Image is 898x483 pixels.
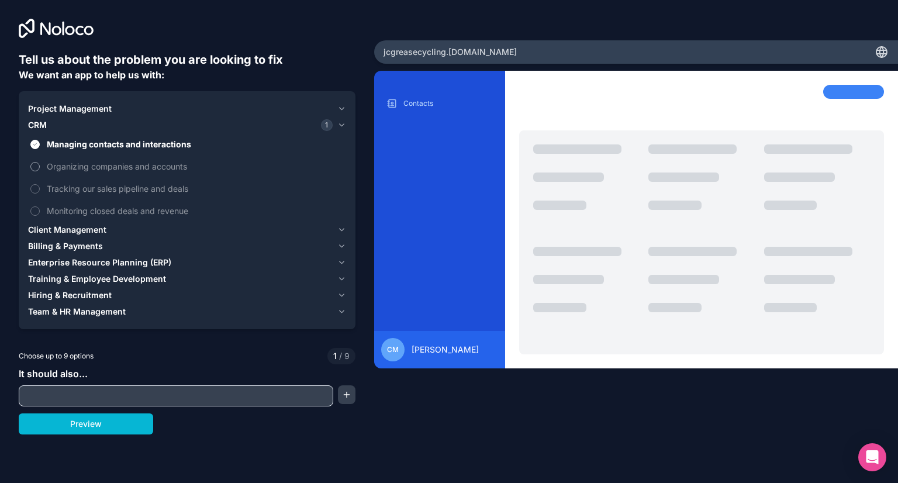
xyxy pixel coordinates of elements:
[30,162,40,171] button: Organizing companies and accounts
[28,254,346,271] button: Enterprise Resource Planning (ERP)
[19,413,153,434] button: Preview
[28,101,346,117] button: Project Management
[47,205,344,217] span: Monitoring closed deals and revenue
[28,273,166,285] span: Training & Employee Development
[384,94,496,322] div: scrollable content
[337,350,350,362] span: 9
[19,351,94,361] span: Choose up to 9 options
[30,184,40,194] button: Tracking our sales pipeline and deals
[30,206,40,216] button: Monitoring closed deals and revenue
[47,160,344,172] span: Organizing companies and accounts
[28,224,106,236] span: Client Management
[28,119,47,131] span: CRM
[47,182,344,195] span: Tracking our sales pipeline and deals
[28,133,346,222] div: CRM1
[28,257,171,268] span: Enterprise Resource Planning (ERP)
[28,271,346,287] button: Training & Employee Development
[858,443,886,471] div: Open Intercom Messenger
[333,350,337,362] span: 1
[28,289,112,301] span: Hiring & Recruitment
[28,238,346,254] button: Billing & Payments
[387,345,399,354] span: CM
[28,222,346,238] button: Client Management
[403,99,493,108] p: Contacts
[339,351,342,361] span: /
[384,46,517,58] span: jcgreasecycling .[DOMAIN_NAME]
[28,287,346,303] button: Hiring & Recruitment
[19,368,88,379] span: It should also...
[28,103,112,115] span: Project Management
[28,240,103,252] span: Billing & Payments
[47,138,344,150] span: Managing contacts and interactions
[19,51,355,68] h6: Tell us about the problem you are looking to fix
[28,306,126,318] span: Team & HR Management
[28,303,346,320] button: Team & HR Management
[412,344,479,356] span: [PERSON_NAME]
[19,69,164,81] span: We want an app to help us with:
[321,119,333,131] span: 1
[28,117,346,133] button: CRM1
[30,140,40,149] button: Managing contacts and interactions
